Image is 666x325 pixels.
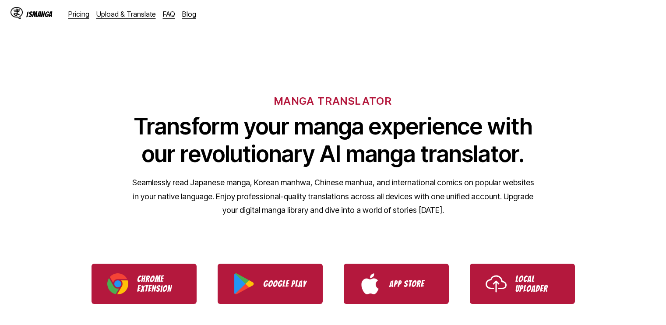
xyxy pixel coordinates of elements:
[359,273,381,294] img: App Store logo
[92,264,197,304] a: Download IsManga Chrome Extension
[486,273,507,294] img: Upload icon
[137,274,181,293] p: Chrome Extension
[26,10,53,18] div: IsManga
[274,95,392,107] h6: MANGA TRANSLATOR
[263,279,307,289] p: Google Play
[233,273,254,294] img: Google Play logo
[515,274,559,293] p: Local Uploader
[344,264,449,304] a: Download IsManga from App Store
[470,264,575,304] a: Use IsManga Local Uploader
[11,7,68,21] a: IsManga LogoIsManga
[163,10,175,18] a: FAQ
[107,273,128,294] img: Chrome logo
[68,10,89,18] a: Pricing
[182,10,196,18] a: Blog
[96,10,156,18] a: Upload & Translate
[218,264,323,304] a: Download IsManga from Google Play
[132,176,535,217] p: Seamlessly read Japanese manga, Korean manhwa, Chinese manhua, and international comics on popula...
[389,279,433,289] p: App Store
[11,7,23,19] img: IsManga Logo
[132,113,535,168] h1: Transform your manga experience with our revolutionary AI manga translator.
